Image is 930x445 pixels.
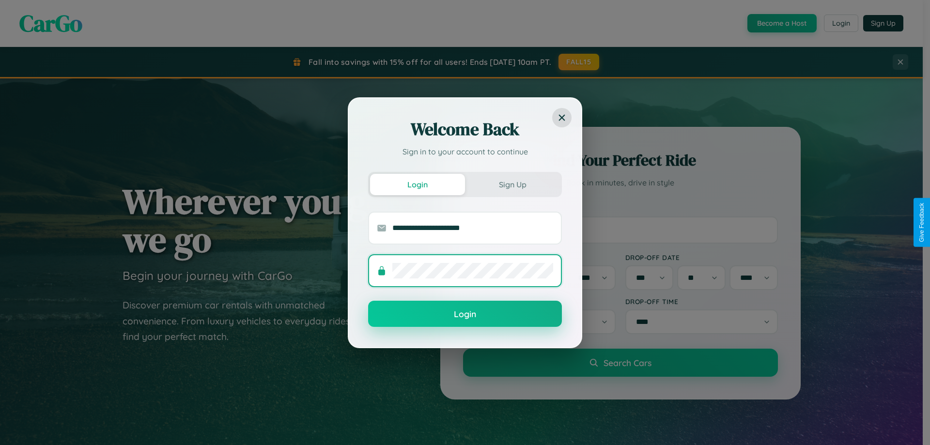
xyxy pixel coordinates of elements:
button: Login [370,174,465,195]
h2: Welcome Back [368,118,562,141]
button: Login [368,301,562,327]
button: Sign Up [465,174,560,195]
p: Sign in to your account to continue [368,146,562,157]
div: Give Feedback [918,203,925,242]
